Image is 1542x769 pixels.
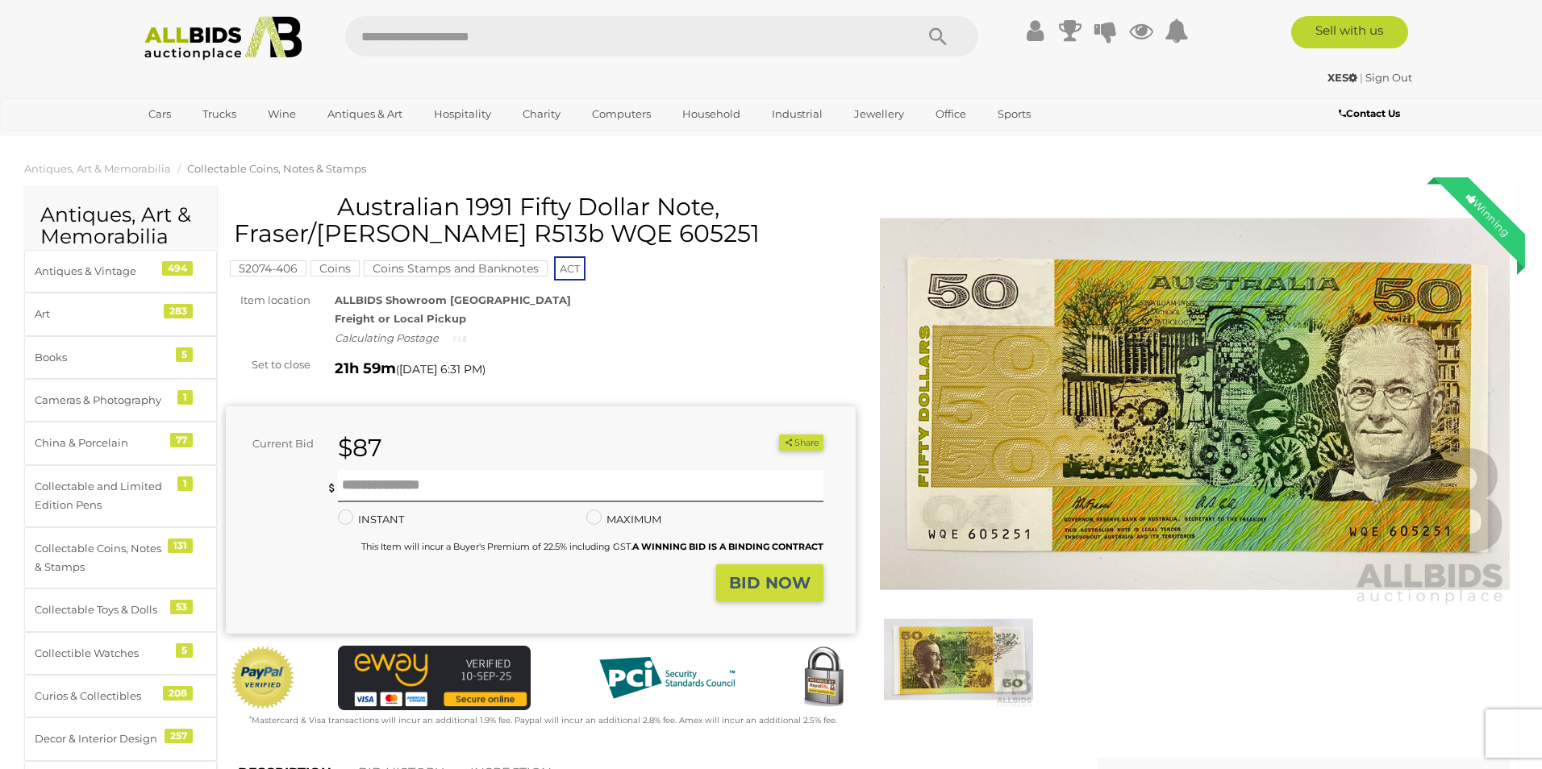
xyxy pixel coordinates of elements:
[1339,105,1404,123] a: Contact Us
[672,101,751,127] a: Household
[761,101,833,127] a: Industrial
[35,434,168,452] div: China & Porcelain
[24,465,217,527] a: Collectable and Limited Edition Pens 1
[335,293,571,306] strong: ALLBIDS Showroom [GEOGRAPHIC_DATA]
[317,101,413,127] a: Antiques & Art
[335,331,439,344] i: Calculating Postage
[138,127,273,154] a: [GEOGRAPHIC_DATA]
[177,390,193,405] div: 1
[249,715,837,725] small: Mastercard & Visa transactions will incur an additional 1.9% fee. Paypal will incur an additional...
[24,336,217,379] a: Books 5
[170,433,193,447] div: 77
[716,564,823,602] button: BID NOW
[35,348,168,367] div: Books
[214,291,323,310] div: Item location
[1360,71,1363,84] span: |
[24,162,171,175] a: Antiques, Art & Memorabilia
[24,379,217,422] a: Cameras & Photography 1
[35,477,168,515] div: Collectable and Limited Edition Pens
[165,729,193,743] div: 257
[192,101,247,127] a: Trucks
[364,262,548,275] a: Coins Stamps and Banknotes
[338,510,404,529] label: INSTANT
[364,260,548,276] mark: Coins Stamps and Banknotes
[310,262,360,275] a: Coins
[24,632,217,675] a: Collectible Watches 5
[187,162,366,175] a: Collectable Coins, Notes & Stamps
[361,541,823,552] small: This Item will incur a Buyer's Premium of 22.5% including GST.
[176,347,193,362] div: 5
[230,646,296,710] img: Official PayPal Seal
[453,335,466,343] img: small-loading.gif
[230,262,306,275] a: 52074-406
[1365,71,1412,84] a: Sign Out
[168,538,193,553] div: 131
[226,434,326,453] div: Current Bid
[1451,177,1525,251] div: Winning
[423,101,502,127] a: Hospitality
[24,422,217,464] a: China & Porcelain 77
[40,204,201,248] h2: Antiques, Art & Memorabilia
[35,262,168,281] div: Antiques & Vintage
[35,305,168,323] div: Art
[310,260,360,276] mark: Coins
[1291,16,1408,48] a: Sell with us
[880,202,1510,607] img: Australian 1991 Fifty Dollar Note, Fraser/Cole R513b WQE 605251
[138,101,181,127] a: Cars
[35,601,168,619] div: Collectable Toys & Dolls
[257,101,306,127] a: Wine
[35,644,168,663] div: Collectible Watches
[581,101,661,127] a: Computers
[35,539,168,577] div: Collectable Coins, Notes & Stamps
[24,293,217,335] a: Art 283
[335,312,466,325] strong: Freight or Local Pickup
[24,588,217,631] a: Collectable Toys & Dolls 53
[779,434,823,451] button: Share
[177,476,193,491] div: 1
[163,686,193,700] div: 208
[164,304,193,318] div: 283
[632,541,823,552] b: A WINNING BID IS A BINDING CONTRACT
[24,250,217,293] a: Antiques & Vintage 494
[898,16,978,56] button: Search
[586,510,661,529] label: MAXIMUM
[230,260,306,276] mark: 52074-406
[1327,71,1357,84] strong: XES
[761,434,777,451] li: Watch this item
[338,646,531,710] img: eWAY Payment Gateway
[234,193,852,247] h1: Australian 1991 Fifty Dollar Note, Fraser/[PERSON_NAME] R513b WQE 605251
[586,646,748,710] img: PCI DSS compliant
[335,360,396,377] strong: 21h 59m
[1327,71,1360,84] a: XES
[162,261,193,276] div: 494
[35,391,168,409] div: Cameras & Photography
[24,527,217,589] a: Collectable Coins, Notes & Stamps 131
[214,355,323,374] div: Set to close
[176,643,193,658] div: 5
[512,101,571,127] a: Charity
[791,646,856,710] img: Secured by Rapid SSL
[35,687,168,705] div: Curios & Collectibles
[1339,107,1400,119] b: Contact Us
[338,433,382,463] strong: $87
[35,730,168,748] div: Decor & Interior Design
[170,600,193,614] div: 53
[844,101,915,127] a: Jewellery
[396,363,486,376] span: ( )
[399,362,482,376] span: [DATE] 6:31 PM
[24,717,217,760] a: Decor & Interior Design 257
[729,573,811,592] strong: BID NOW
[554,256,586,281] span: ACT
[884,611,1033,707] img: Australian 1991 Fifty Dollar Note, Fraser/Cole R513b WQE 605251
[987,101,1041,127] a: Sports
[24,675,217,717] a: Curios & Collectibles 208
[135,16,310,60] img: Allbids.com.au
[925,101,977,127] a: Office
